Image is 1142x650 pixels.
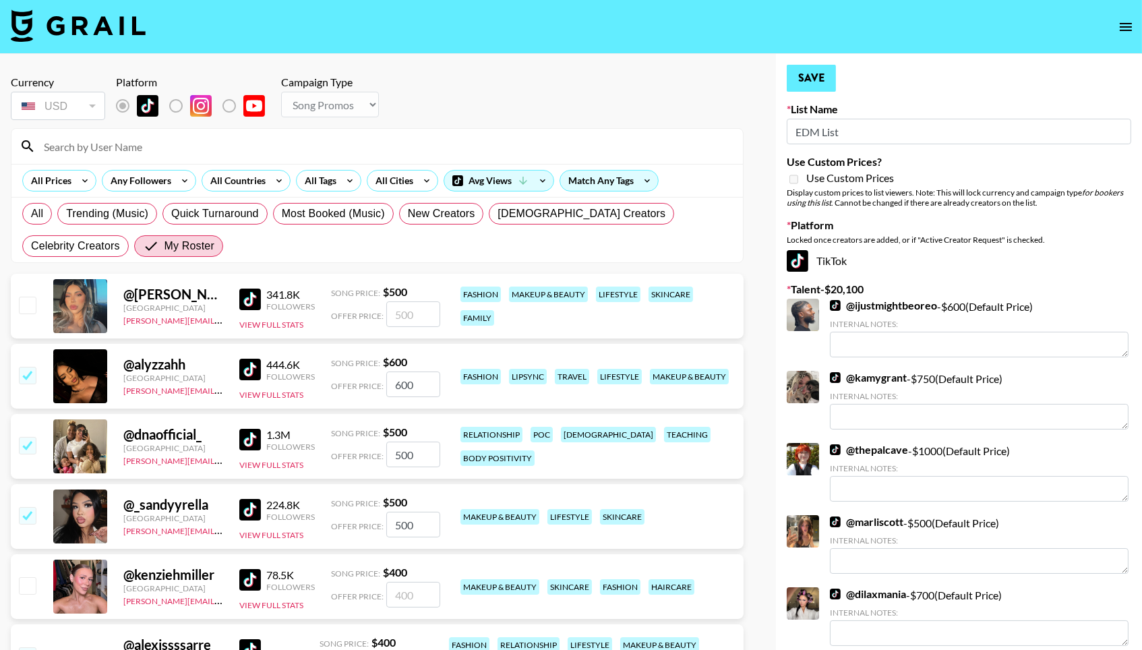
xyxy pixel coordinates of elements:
[266,582,315,592] div: Followers
[830,587,1129,646] div: - $ 700 (Default Price)
[830,516,841,527] img: TikTok
[787,283,1131,296] label: Talent - $ 20,100
[830,391,1129,401] div: Internal Notes:
[320,639,369,649] span: Song Price:
[509,287,588,302] div: makeup & beauty
[460,579,539,595] div: makeup & beauty
[386,582,440,608] input: 400
[460,369,501,384] div: fashion
[331,451,384,461] span: Offer Price:
[509,369,547,384] div: lipsync
[123,513,223,523] div: [GEOGRAPHIC_DATA]
[383,566,407,579] strong: $ 400
[13,94,102,118] div: USD
[239,359,261,380] img: TikTok
[116,92,276,120] div: Remove selected talent to change platforms
[386,442,440,467] input: 500
[11,9,146,42] img: Grail Talent
[830,587,906,601] a: @dilaxmania
[830,515,903,529] a: @marliscott
[11,76,105,89] div: Currency
[830,371,1129,430] div: - $ 750 (Default Price)
[787,235,1131,245] div: Locked once creators are added, or if "Active Creator Request" is checked.
[239,600,303,610] button: View Full Stats
[460,287,501,302] div: fashion
[266,428,315,442] div: 1.3M
[297,171,339,191] div: All Tags
[830,300,841,311] img: TikTok
[383,425,407,438] strong: $ 500
[331,591,384,601] span: Offer Price:
[123,356,223,373] div: @ alyzzahh
[123,566,223,583] div: @ kenziehmiller
[123,593,323,606] a: [PERSON_NAME][EMAIL_ADDRESS][DOMAIN_NAME]
[787,187,1123,208] em: for bookers using this list
[830,319,1129,329] div: Internal Notes:
[282,206,385,222] span: Most Booked (Music)
[239,289,261,310] img: TikTok
[460,427,522,442] div: relationship
[31,206,43,222] span: All
[830,372,841,383] img: TikTok
[331,521,384,531] span: Offer Price:
[787,250,1131,272] div: TikTok
[266,372,315,382] div: Followers
[331,498,380,508] span: Song Price:
[102,171,174,191] div: Any Followers
[266,442,315,452] div: Followers
[137,95,158,117] img: TikTok
[243,95,265,117] img: YouTube
[123,443,223,453] div: [GEOGRAPHIC_DATA]
[386,512,440,537] input: 500
[123,373,223,383] div: [GEOGRAPHIC_DATA]
[787,155,1131,169] label: Use Custom Prices?
[281,76,379,89] div: Campaign Type
[266,288,315,301] div: 341.8K
[460,509,539,525] div: makeup & beauty
[164,238,214,254] span: My Roster
[66,206,148,222] span: Trending (Music)
[547,509,592,525] div: lifestyle
[555,369,589,384] div: travel
[266,498,315,512] div: 224.8K
[830,535,1129,545] div: Internal Notes:
[371,636,396,649] strong: $ 400
[383,285,407,298] strong: $ 500
[190,95,212,117] img: Instagram
[830,463,1129,473] div: Internal Notes:
[123,313,323,326] a: [PERSON_NAME][EMAIL_ADDRESS][DOMAIN_NAME]
[830,443,1129,502] div: - $ 1000 (Default Price)
[787,65,836,92] button: Save
[650,369,729,384] div: makeup & beauty
[202,171,268,191] div: All Countries
[830,608,1129,618] div: Internal Notes:
[331,358,380,368] span: Song Price:
[331,428,380,438] span: Song Price:
[23,171,74,191] div: All Prices
[830,299,1129,357] div: - $ 600 (Default Price)
[830,371,907,384] a: @kamygrant
[171,206,259,222] span: Quick Turnaround
[649,579,694,595] div: haircare
[561,427,656,442] div: [DEMOGRAPHIC_DATA]
[123,583,223,593] div: [GEOGRAPHIC_DATA]
[123,523,323,536] a: [PERSON_NAME][EMAIL_ADDRESS][DOMAIN_NAME]
[123,453,323,466] a: [PERSON_NAME][EMAIL_ADDRESS][DOMAIN_NAME]
[239,460,303,470] button: View Full Stats
[331,311,384,321] span: Offer Price:
[239,390,303,400] button: View Full Stats
[547,579,592,595] div: skincare
[123,303,223,313] div: [GEOGRAPHIC_DATA]
[830,589,841,599] img: TikTok
[787,187,1131,208] div: Display custom prices to list viewers. Note: This will lock currency and campaign type . Cannot b...
[596,287,640,302] div: lifestyle
[664,427,711,442] div: teaching
[123,426,223,443] div: @ dnaofficial_
[116,76,276,89] div: Platform
[31,238,120,254] span: Celebrity Creators
[239,429,261,450] img: TikTok
[830,443,908,456] a: @thepalcave
[498,206,665,222] span: [DEMOGRAPHIC_DATA] Creators
[367,171,416,191] div: All Cities
[597,369,642,384] div: lifestyle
